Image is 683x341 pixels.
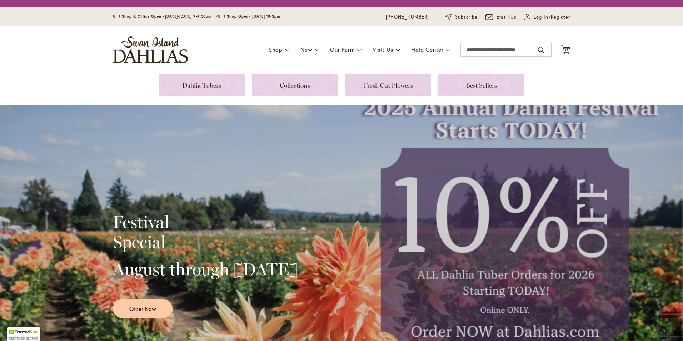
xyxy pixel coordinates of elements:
span: New [300,46,312,53]
a: Subscribe [445,14,478,21]
span: Shop [269,46,283,53]
span: Visit Us [373,46,393,53]
span: Log In/Register [534,14,570,21]
a: Email Us [485,14,517,21]
span: Order Now [129,305,156,313]
span: Help Center [411,46,444,53]
span: Gift Shop & Office Open - [DATE]-[DATE] 9-4:30pm / [113,14,218,19]
h2: Festival Special [113,212,298,252]
span: Email Us [497,14,517,21]
h2: August through [DATE] [113,259,298,279]
div: TrustedSite Certified [7,327,40,341]
a: Log In/Register [524,14,570,21]
span: Subscribe [455,14,478,21]
span: Gift Shop Open - [DATE] 10-3pm [218,14,280,19]
span: Our Farm [330,46,354,53]
a: store logo [113,36,188,63]
a: [PHONE_NUMBER] [386,14,429,21]
button: Search [538,44,544,56]
a: Order Now [113,299,173,318]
